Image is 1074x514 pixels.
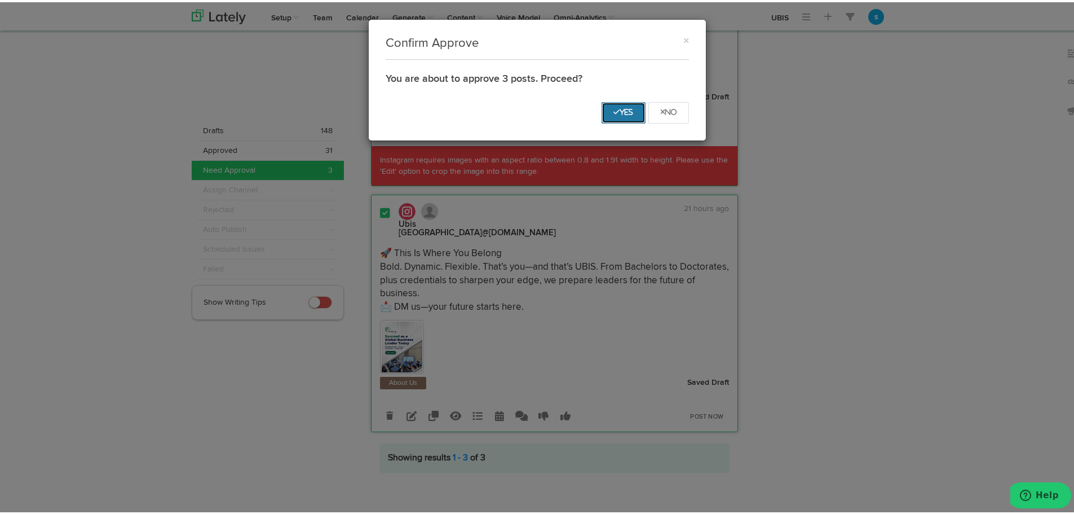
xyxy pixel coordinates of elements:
i: No [660,107,677,113]
button: × [683,33,689,45]
h2: You are about to approve 3 posts. Proceed? [386,72,689,83]
i: Yes [613,107,634,113]
iframe: Opens a widget where you can find more information [1010,480,1071,508]
h1: Confirm Approve [386,34,689,48]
